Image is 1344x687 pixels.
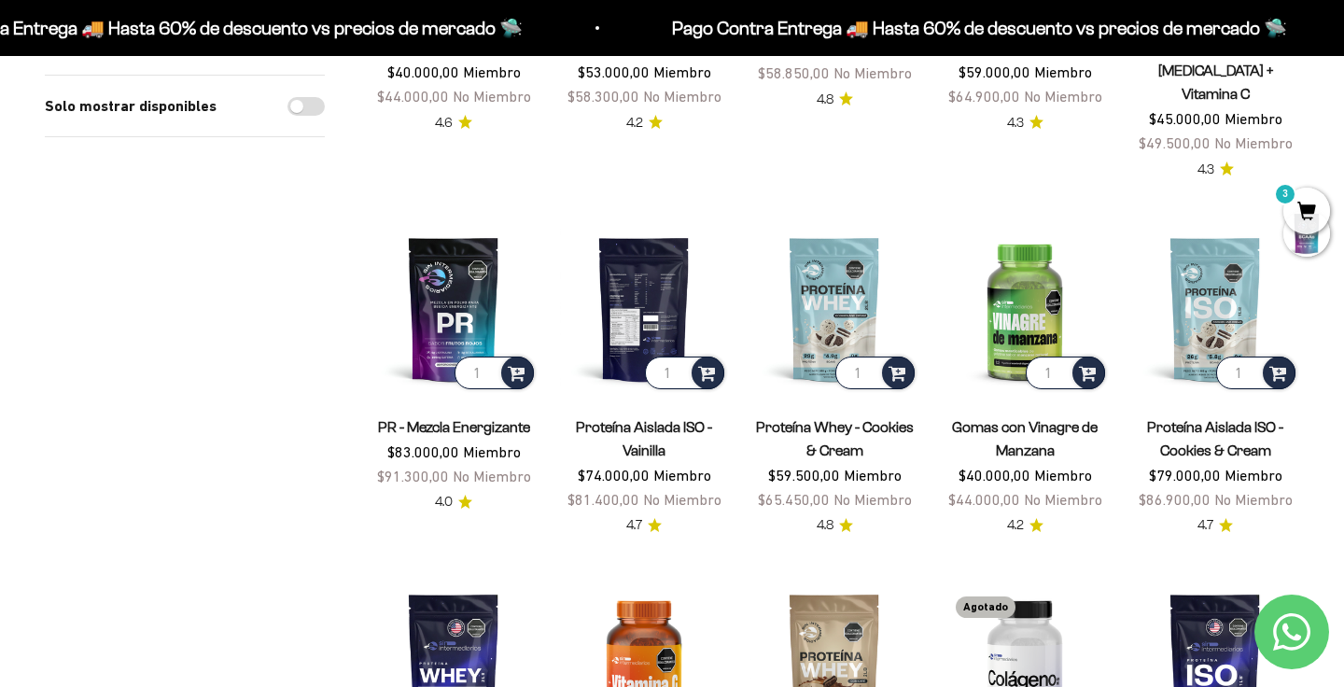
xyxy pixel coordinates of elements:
[567,88,639,105] span: $58.300,00
[1007,515,1024,536] span: 4.2
[1197,160,1214,180] span: 4.3
[668,13,1283,43] p: Pago Contra Entrega 🚚 Hasta 60% de descuento vs precios de mercado 🛸
[626,113,643,133] span: 4.2
[643,88,721,105] span: No Miembro
[1007,113,1024,133] span: 4.3
[833,64,912,81] span: No Miembro
[1225,467,1282,484] span: Miembro
[1024,88,1102,105] span: No Miembro
[959,467,1030,484] span: $40.000,00
[1149,467,1221,484] span: $79.000,00
[387,63,459,80] span: $40.000,00
[435,113,472,133] a: 4.64.6 de 5.0 estrellas
[817,515,853,536] a: 4.84.8 de 5.0 estrellas
[463,443,521,460] span: Miembro
[626,515,662,536] a: 4.74.7 de 5.0 estrellas
[768,467,840,484] span: $59.500,00
[1197,515,1213,536] span: 4.7
[567,491,639,508] span: $81.400,00
[817,515,833,536] span: 4.8
[1139,491,1211,508] span: $86.900,00
[844,467,902,484] span: Miembro
[1007,113,1043,133] a: 4.34.3 de 5.0 estrellas
[1007,515,1043,536] a: 4.24.2 de 5.0 estrellas
[833,491,912,508] span: No Miembro
[1225,110,1282,127] span: Miembro
[1149,110,1221,127] span: $45.000,00
[1197,515,1233,536] a: 4.74.7 de 5.0 estrellas
[435,113,453,133] span: 4.6
[626,113,663,133] a: 4.24.2 de 5.0 estrellas
[653,63,711,80] span: Miembro
[948,491,1020,508] span: $44.000,00
[578,467,650,484] span: $74.000,00
[378,419,530,435] a: PR - Mezcla Energizante
[952,419,1098,458] a: Gomas con Vinagre de Manzana
[959,63,1030,80] span: $59.000,00
[817,90,853,110] a: 4.84.8 de 5.0 estrellas
[1214,134,1293,151] span: No Miembro
[377,468,449,484] span: $91.300,00
[578,63,650,80] span: $53.000,00
[1139,134,1211,151] span: $49.500,00
[758,491,830,508] span: $65.450,00
[45,94,217,119] label: Solo mostrar disponibles
[758,64,830,81] span: $58.850,00
[1214,491,1293,508] span: No Miembro
[1147,419,1283,458] a: Proteína Aislada ISO - Cookies & Cream
[435,492,472,512] a: 4.04.0 de 5.0 estrellas
[756,419,914,458] a: Proteína Whey - Cookies & Cream
[1197,160,1234,180] a: 4.34.3 de 5.0 estrellas
[453,88,531,105] span: No Miembro
[1283,203,1330,223] a: 3
[377,88,449,105] span: $44.000,00
[435,492,453,512] span: 4.0
[453,468,531,484] span: No Miembro
[1024,491,1102,508] span: No Miembro
[1274,183,1296,205] mark: 3
[948,88,1020,105] span: $64.900,00
[1034,63,1092,80] span: Miembro
[576,419,712,458] a: Proteína Aislada ISO - Vainilla
[626,515,642,536] span: 4.7
[643,491,721,508] span: No Miembro
[387,443,459,460] span: $83.000,00
[817,90,833,110] span: 4.8
[653,467,711,484] span: Miembro
[1034,467,1092,484] span: Miembro
[560,225,728,393] img: Proteína Aislada ISO - Vainilla
[463,63,521,80] span: Miembro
